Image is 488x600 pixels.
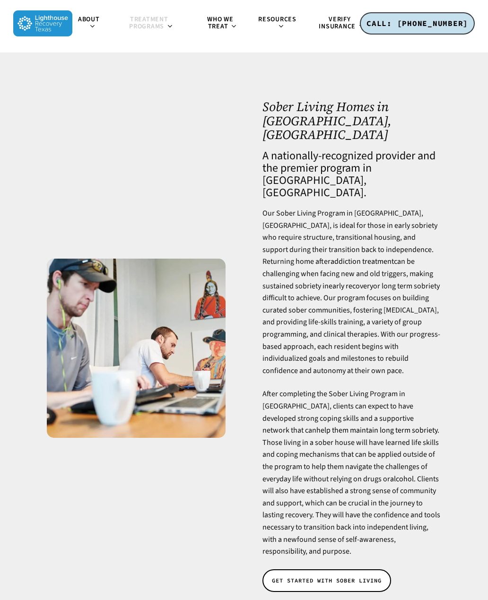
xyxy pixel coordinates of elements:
a: About [72,16,110,31]
a: help them maintain long term sobriety [316,425,437,435]
a: alcohol [390,474,414,484]
a: Treatment Programs [110,16,193,31]
p: Our Sober Living Program in [GEOGRAPHIC_DATA], [GEOGRAPHIC_DATA], is ideal for those in early sob... [262,208,442,388]
span: Treatment Programs [129,15,168,32]
h4: A nationally-recognized provider and the premier program in [GEOGRAPHIC_DATA], [GEOGRAPHIC_DATA]. [262,150,442,199]
a: CALL: [PHONE_NUMBER] [360,12,475,35]
a: Verify Insurance [307,16,377,31]
a: GET STARTED WITH SOBER LIVING [262,569,391,592]
span: GET STARTED WITH SOBER LIVING [272,576,382,585]
a: Who We Treat [193,16,253,31]
span: Verify Insurance [319,15,356,32]
span: About [78,15,100,24]
p: After completing the Sober Living Program in [GEOGRAPHIC_DATA], clients can expect to have develo... [262,388,442,557]
a: Resources [253,16,307,31]
span: Who We Treat [207,15,234,32]
img: Lighthouse Recovery Texas [13,10,72,36]
h1: Sober Living Homes in [GEOGRAPHIC_DATA], [GEOGRAPHIC_DATA] [262,100,442,142]
a: early recovery [329,281,373,291]
span: Resources [258,15,296,24]
span: CALL: [PHONE_NUMBER] [366,18,468,28]
a: addiction treatment [331,256,394,267]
